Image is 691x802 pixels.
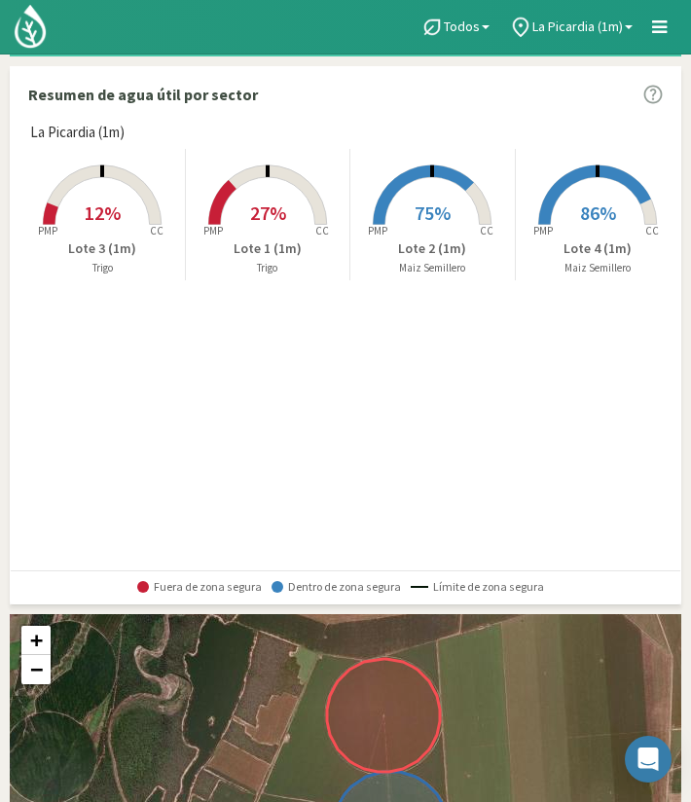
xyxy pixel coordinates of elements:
[186,238,350,259] p: Lote 1 (1m)
[85,200,121,225] span: 12%
[516,260,681,276] p: Maiz Semillero
[28,83,258,106] p: Resumen de agua útil por sector
[350,238,515,259] p: Lote 2 (1m)
[368,224,387,237] tspan: PMP
[580,200,616,225] span: 86%
[151,224,164,237] tspan: CC
[21,655,51,684] a: Zoom out
[533,224,553,237] tspan: PMP
[13,3,48,50] img: Kilimo
[21,626,51,655] a: Zoom in
[137,580,262,594] span: Fuera de zona segura
[350,260,515,276] p: Maiz Semillero
[272,580,401,594] span: Dentro de zona segura
[642,10,676,44] a: Menú
[203,224,223,237] tspan: PMP
[186,260,350,276] p: Trigo
[499,9,642,46] a: La Picardia (1m)
[315,224,329,237] tspan: CC
[625,736,672,783] div: Open Intercom Messenger
[20,238,185,259] p: Lote 3 (1m)
[481,224,494,237] tspan: CC
[38,224,57,237] tspan: PMP
[411,9,499,46] a: Todos
[516,238,681,259] p: Lote 4 (1m)
[30,122,125,144] span: La Picardia (1m)
[646,224,660,237] tspan: CC
[250,200,286,225] span: 27%
[415,200,451,225] span: 75%
[20,260,185,276] p: Trigo
[411,580,544,594] span: Límite de zona segura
